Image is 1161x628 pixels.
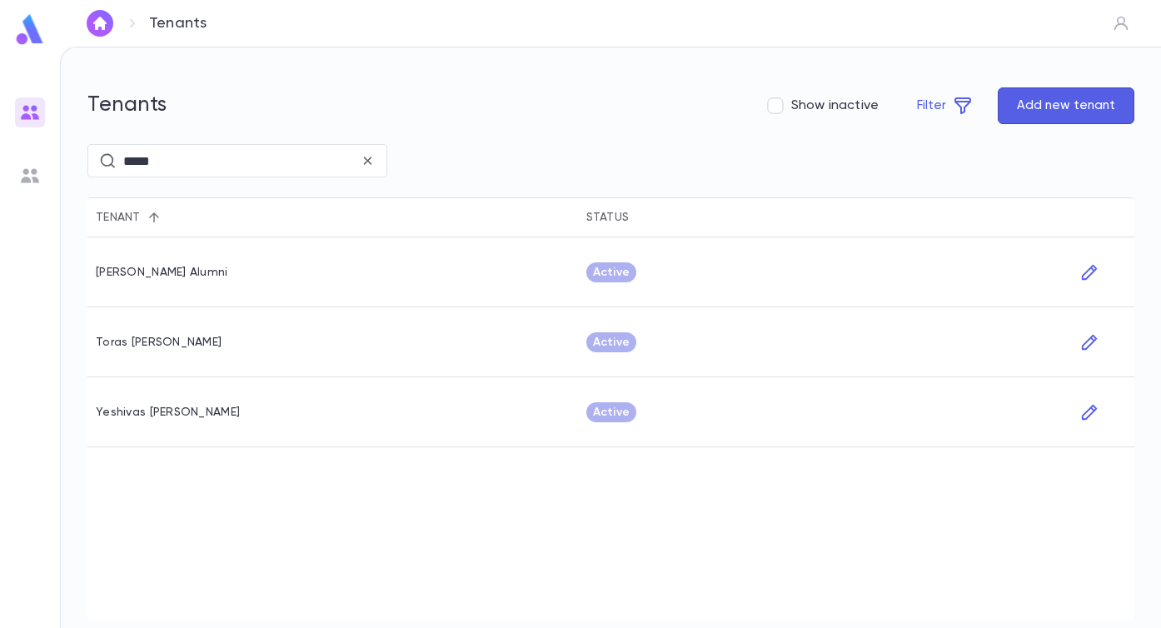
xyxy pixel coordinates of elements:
img: users_grey.add6a7b1bacd1fe57131ad36919bb8de.svg [20,166,40,186]
div: Status [578,197,1069,237]
p: Tenants [149,14,207,32]
div: Status [586,197,630,237]
div: Tenant [87,197,578,237]
button: Filter [899,87,991,124]
img: users_gradient.817b64062b48db29b58f0b5e96d8b67b.svg [20,102,40,122]
span: Active [586,406,637,419]
div: Yeshivas Toras Moshe [96,406,240,419]
div: Toras Chaim Cleveland [96,336,222,349]
span: Show inactive [791,97,879,114]
button: Add new tenant [998,87,1134,124]
div: Tenant [96,197,141,237]
img: home_white.a664292cf8c1dea59945f0da9f25487c.svg [90,17,110,30]
div: Toras Chaim Alumni [96,266,228,279]
img: logo [13,13,47,46]
button: Sort [141,204,167,231]
span: Active [586,266,637,279]
h5: Tenants [87,93,167,118]
span: Active [586,336,637,349]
